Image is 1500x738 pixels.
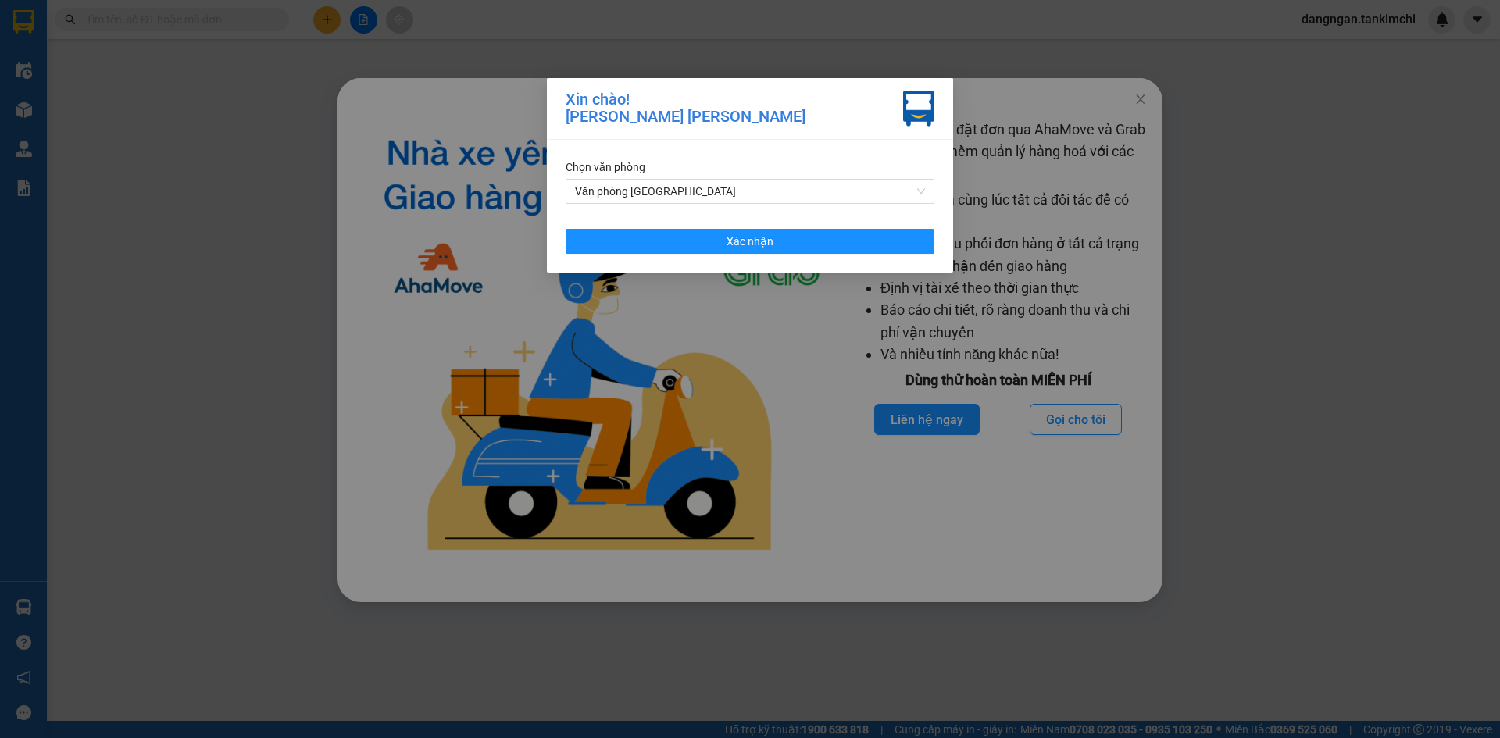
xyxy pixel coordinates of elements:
[566,229,934,254] button: Xác nhận
[727,233,773,250] span: Xác nhận
[566,159,934,176] div: Chọn văn phòng
[566,91,805,127] div: Xin chào! [PERSON_NAME] [PERSON_NAME]
[575,180,925,203] span: Văn phòng Đà Nẵng
[903,91,934,127] img: vxr-icon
